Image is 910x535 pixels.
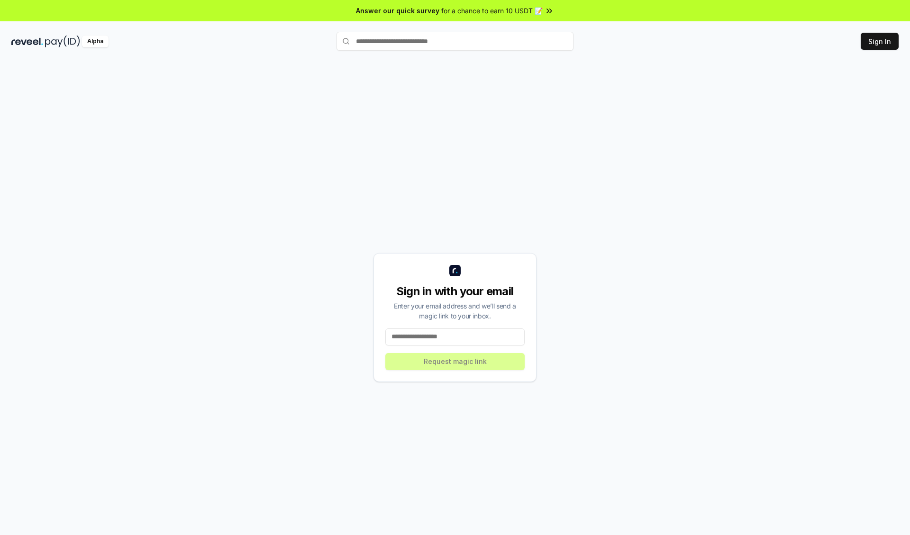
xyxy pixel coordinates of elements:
img: logo_small [449,265,461,276]
div: Enter your email address and we’ll send a magic link to your inbox. [385,301,525,321]
img: pay_id [45,36,80,47]
img: reveel_dark [11,36,43,47]
button: Sign In [861,33,899,50]
span: for a chance to earn 10 USDT 📝 [441,6,543,16]
div: Alpha [82,36,109,47]
div: Sign in with your email [385,284,525,299]
span: Answer our quick survey [356,6,439,16]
